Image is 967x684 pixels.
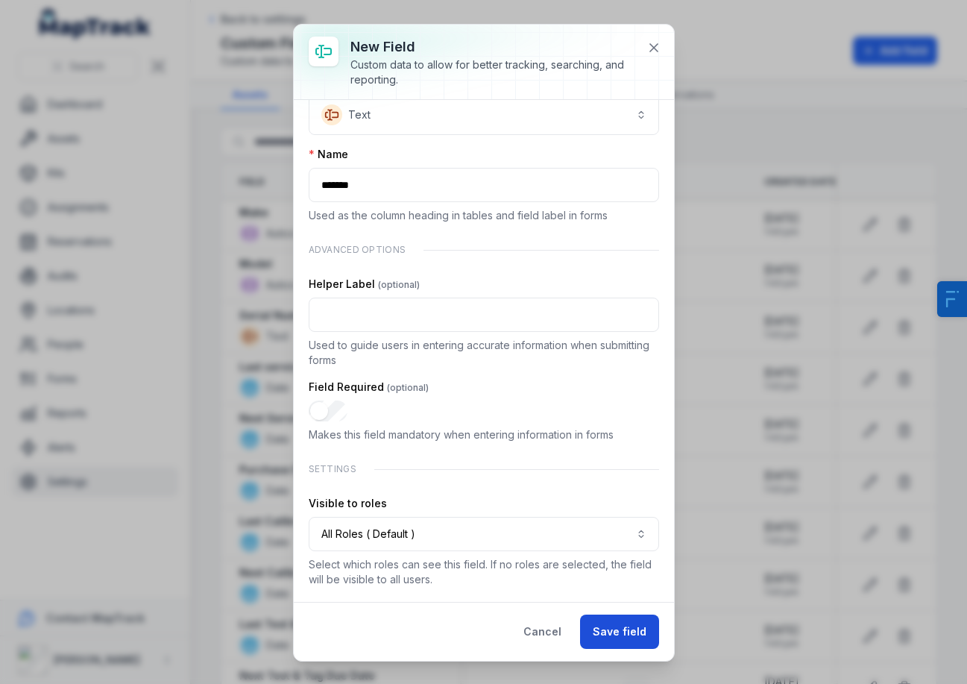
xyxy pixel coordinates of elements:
[350,57,635,87] div: Custom data to allow for better tracking, searching, and reporting.
[309,427,659,442] p: Makes this field mandatory when entering information in forms
[309,496,387,511] label: Visible to roles
[309,557,659,587] p: Select which roles can see this field. If no roles are selected, the field will be visible to all...
[580,615,659,649] button: Save field
[309,277,420,292] label: Helper Label
[309,168,659,202] input: :r1a:-form-item-label
[309,380,429,395] label: Field Required
[309,208,659,223] p: Used as the column heading in tables and field label in forms
[309,338,659,368] p: Used to guide users in entering accurate information when submitting forms
[309,401,347,421] input: :r1d:-form-item-label
[511,615,574,649] button: Cancel
[309,517,659,551] button: All Roles ( Default )
[309,298,659,332] input: :r1c:-form-item-label
[350,37,635,57] h3: New field
[309,235,659,265] div: Advanced Options
[309,147,348,162] label: Name
[309,95,659,135] button: Text
[309,454,659,484] div: Settings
